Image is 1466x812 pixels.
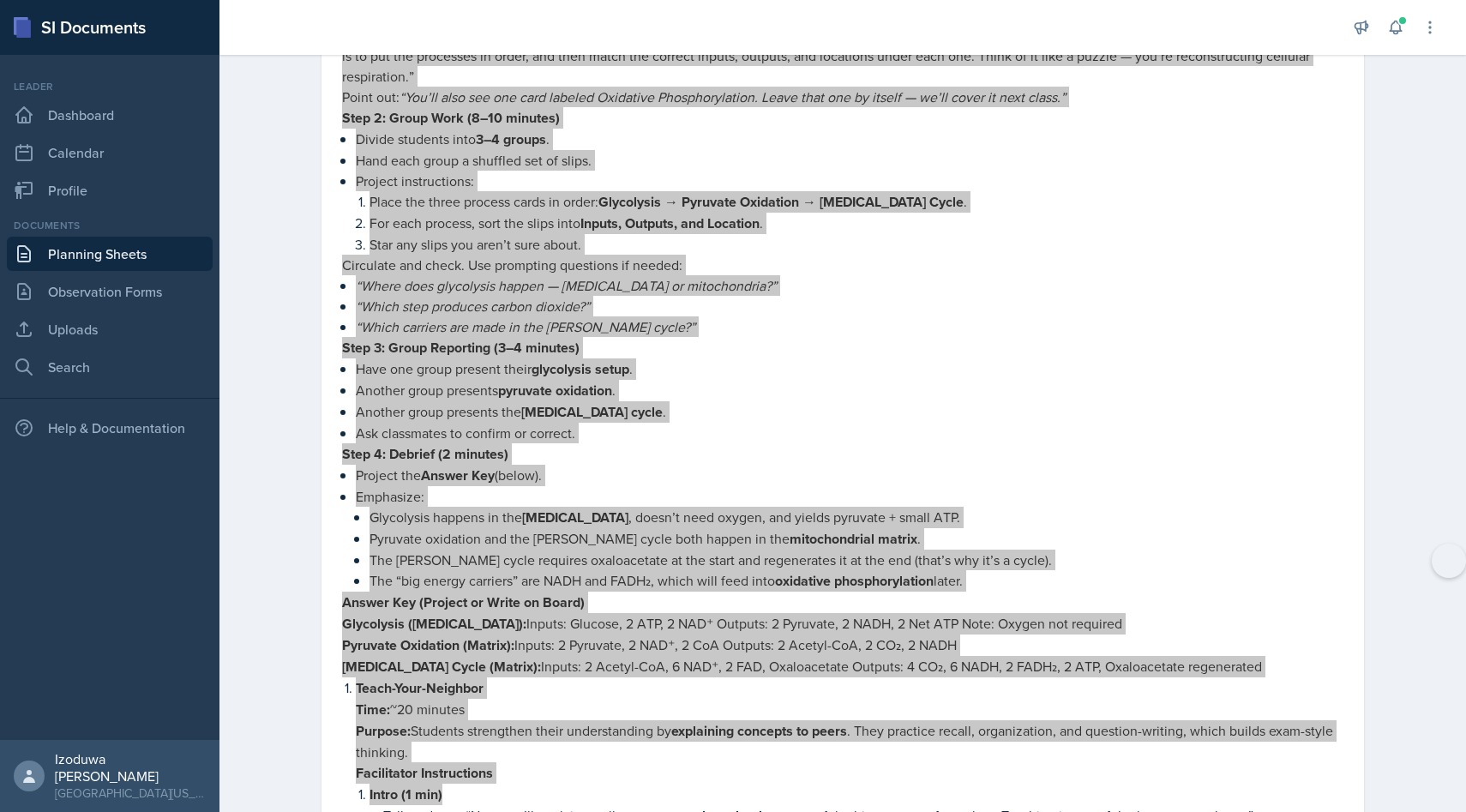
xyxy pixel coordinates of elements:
[342,656,1343,677] p: Inputs: 2 Acetyl-CoA, 6 NAD⁺, 2 FAD, Oxaloacetate Outputs: 4 CO₂, 6 NADH, 2 FADH₂, 2 ATP, Oxaloac...
[342,592,585,612] strong: Answer Key (Project or Write on Board)
[7,79,213,94] div: Leader
[7,237,213,271] a: Planning Sheets
[342,338,580,358] strong: Step 3: Group Reporting (3–4 minutes)
[356,380,1343,401] p: Another group presents .
[342,25,1343,87] p: “We’re going to do a Respiration Relay. Each group has a shuffled pile of slips with facts about ...
[356,465,1343,486] p: Project the (below).
[522,508,628,527] strong: [MEDICAL_DATA]
[7,173,213,208] a: Profile
[342,657,541,677] strong: [MEDICAL_DATA] Cycle (Matrix):
[55,785,206,802] div: [GEOGRAPHIC_DATA][US_STATE]
[7,312,213,346] a: Uploads
[370,570,1343,592] p: The “big energy carriers” are NADH and FADH₂, which will feed into later.
[775,571,934,591] strong: oxidative phosphorylation
[7,218,213,233] div: Documents
[356,423,1343,443] p: Ask classmates to confirm or correct.
[356,721,411,741] strong: Purpose:
[356,297,590,316] em: “Which step produces carbon dioxide?”
[370,234,1343,255] p: Star any slips you aren’t sure about.
[356,678,484,698] strong: Teach-Your-Neighbor
[7,350,213,384] a: Search
[421,466,495,485] strong: Answer Key
[342,635,514,655] strong: Pyruvate Oxidation (Matrix):
[521,402,663,422] strong: [MEDICAL_DATA] cycle
[370,550,1343,570] p: The [PERSON_NAME] cycle requires oxaloacetate at the start and regenerates it at the end (that’s ...
[342,635,1343,656] p: Inputs: 2 Pyruvate, 2 NAD⁺, 2 CoA Outputs: 2 Acetyl-CoA, 2 CO₂, 2 NADH
[356,699,1343,720] p: ~20 minutes
[7,274,213,309] a: Observation Forms
[7,411,213,445] div: Help & Documentation
[476,129,546,149] strong: 3–4 groups
[342,614,526,634] strong: Glycolysis ([MEDICAL_DATA]):
[55,750,206,785] div: Izoduwa [PERSON_NAME]
[498,381,612,400] strong: pyruvate oxidation
[370,785,442,804] strong: Intro (1 min)
[356,763,493,783] strong: Facilitator Instructions
[671,721,847,741] strong: explaining concepts to peers
[532,359,629,379] strong: glycolysis setup
[790,529,917,549] strong: mitochondrial matrix
[342,108,560,128] strong: Step 2: Group Work (8–10 minutes)
[370,213,1343,234] p: For each process, sort the slips into .
[370,191,1343,213] p: Place the three process cards in order: .
[370,507,1343,528] p: Glycolysis happens in the , doesn’t need oxygen, and yields pyruvate + small ATP.
[7,98,213,132] a: Dashboard
[580,214,760,233] strong: Inputs, Outputs, and Location
[342,87,1343,107] p: Point out:
[356,171,1343,191] p: Project instructions:
[356,317,695,336] em: “Which carriers are made in the [PERSON_NAME] cycle?”
[342,444,508,464] strong: Step 4: Debrief (2 minutes)
[7,135,213,170] a: Calendar
[356,700,390,719] strong: Time:
[356,401,1343,423] p: Another group presents the .
[370,528,1343,550] p: Pyruvate oxidation and the [PERSON_NAME] cycle both happen in the .
[356,150,1343,171] p: Hand each group a shuffled set of slips.
[356,486,1343,507] p: Emphasize:
[356,358,1343,380] p: Have one group present their .
[356,129,1343,150] p: Divide students into .
[342,255,1343,275] p: Circulate and check. Use prompting questions if needed:
[356,276,777,295] em: “Where does glycolysis happen — [MEDICAL_DATA] or mitochondria?”
[598,192,964,212] strong: Glycolysis → Pyruvate Oxidation → [MEDICAL_DATA] Cycle
[342,613,1343,635] p: Inputs: Glucose, 2 ATP, 2 NAD⁺ Outputs: 2 Pyruvate, 2 NADH, 2 Net ATP Note: Oxygen not required
[400,87,1066,106] em: “You’ll also see one card labeled Oxidative Phosphorylation. Leave that one by itself — we’ll cov...
[356,720,1343,762] p: Students strengthen their understanding by . They practice recall, organization, and question-wri...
